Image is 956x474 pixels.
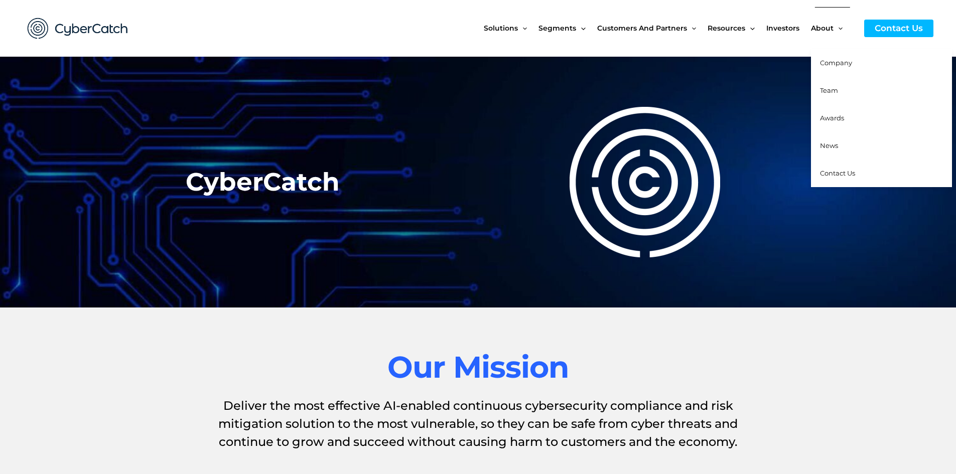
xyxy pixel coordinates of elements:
[811,160,952,187] a: Contact Us
[811,49,952,77] a: Company
[820,141,838,149] span: News
[820,114,844,122] span: Awards
[811,104,952,132] a: Awards
[197,348,759,387] h2: Our Mission
[186,170,347,195] h2: CyberCatch
[197,397,759,451] h1: Deliver the most effective AI-enabled continuous cybersecurity compliance and risk mitigation sol...
[811,77,952,104] a: Team
[811,132,952,160] a: News
[484,7,518,49] span: Solutions
[834,7,843,49] span: Menu Toggle
[811,7,834,49] span: About
[538,7,576,49] span: Segments
[820,169,855,177] span: Contact Us
[597,7,687,49] span: Customers and Partners
[576,7,585,49] span: Menu Toggle
[820,86,838,94] span: Team
[708,7,745,49] span: Resources
[864,20,933,37] a: Contact Us
[820,59,852,67] span: Company
[745,7,754,49] span: Menu Toggle
[766,7,799,49] span: Investors
[18,8,138,49] img: CyberCatch
[766,7,811,49] a: Investors
[687,7,696,49] span: Menu Toggle
[518,7,527,49] span: Menu Toggle
[484,7,854,49] nav: Site Navigation: New Main Menu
